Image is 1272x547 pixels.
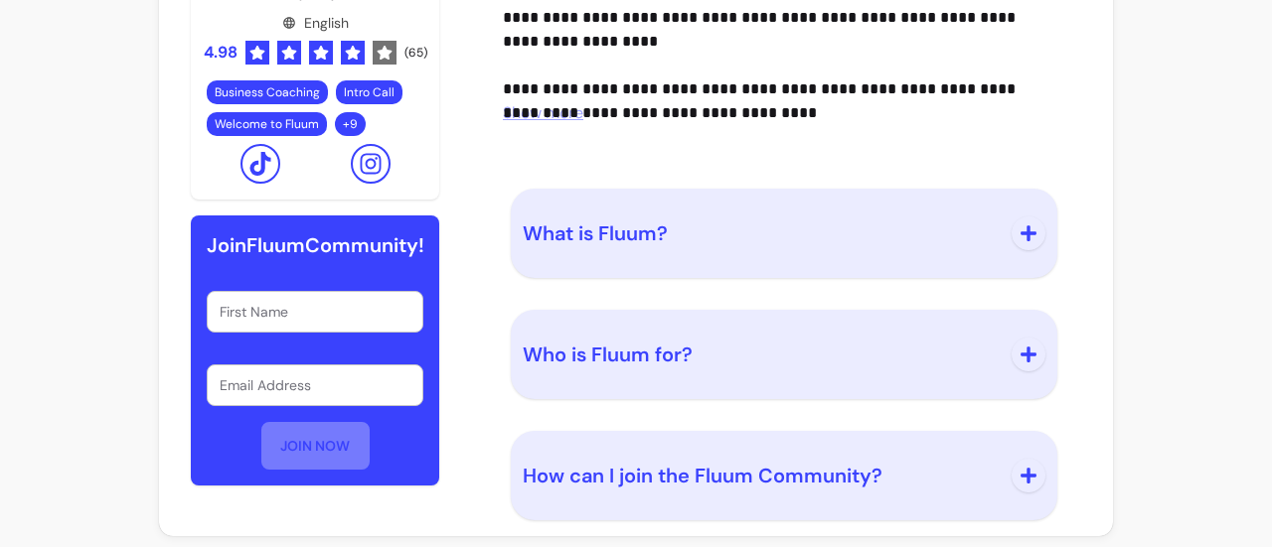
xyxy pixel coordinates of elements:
span: Welcome to Fluum [215,116,319,132]
input: Email Address [220,375,410,395]
span: How can I join the Fluum Community? [523,463,882,488]
button: How can I join the Fluum Community? [523,443,1045,508]
span: Intro Call [344,84,395,100]
span: Who is Fluum for? [523,342,693,367]
span: ( 65 ) [404,45,427,61]
button: Who is Fluum for? [523,322,1045,387]
input: First Name [220,302,410,322]
span: + 9 [339,116,362,132]
span: 4.98 [204,41,238,65]
span: What is Fluum? [523,220,668,246]
div: English [282,13,349,33]
span: Business Coaching [215,84,320,100]
h6: Join Fluum Community! [207,231,424,259]
button: What is Fluum? [523,201,1045,266]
